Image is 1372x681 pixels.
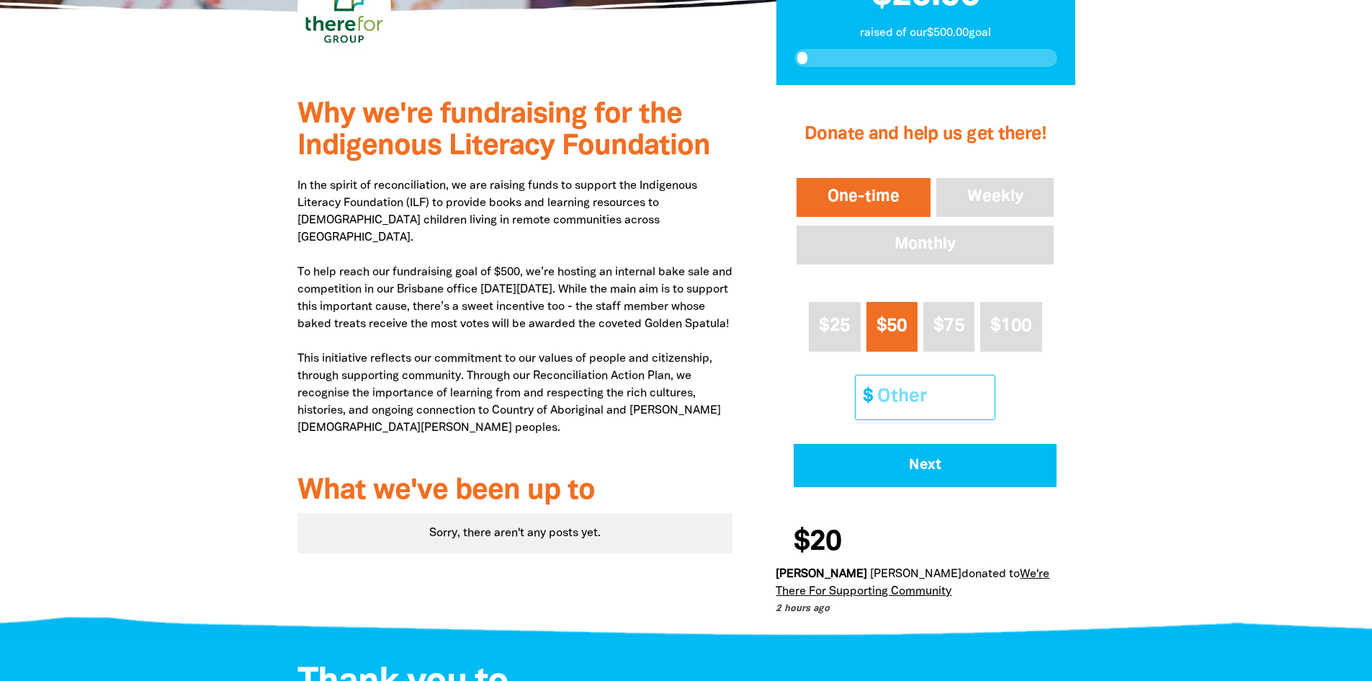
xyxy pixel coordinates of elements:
button: Monthly [794,223,1057,267]
button: $100 [980,302,1042,352]
em: [PERSON_NAME] [776,569,867,579]
div: Donation stream [776,520,1075,617]
button: Pay with Credit Card [794,444,1057,487]
button: $25 [809,302,860,352]
div: Paginated content [297,513,733,553]
h3: What we've been up to [297,476,733,507]
button: $50 [866,302,918,352]
h2: Donate and help us get there! [794,106,1057,164]
input: Other [867,375,995,419]
button: $75 [923,302,974,352]
div: Sorry, there aren't any posts yet. [297,513,733,553]
span: $50 [876,318,907,334]
p: In the spirit of reconciliation, we are raising funds to support the Indigenous Literacy Foundati... [297,177,733,454]
span: Why we're fundraising for the Indigenous Literacy Foundation [297,102,710,160]
button: Weekly [933,175,1057,220]
span: $20 [794,528,841,557]
em: [PERSON_NAME] [870,569,961,579]
button: One-time [794,175,933,220]
span: $75 [933,318,964,334]
span: $ [856,375,873,419]
p: raised of our $500.00 goal [794,25,1057,42]
span: $100 [990,318,1031,334]
span: donated to [961,569,1020,579]
span: Next [814,458,1037,473]
p: 2 hours ago [776,602,1063,617]
span: $25 [819,318,850,334]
